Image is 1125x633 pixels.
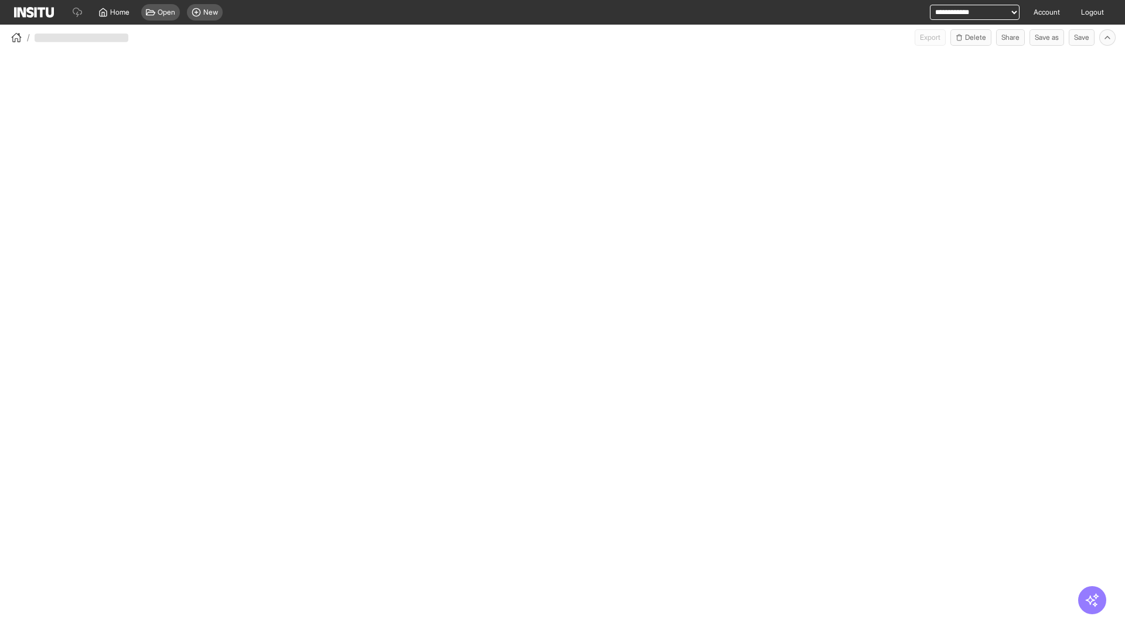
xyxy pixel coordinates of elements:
[158,8,175,17] span: Open
[9,30,30,45] button: /
[203,8,218,17] span: New
[110,8,129,17] span: Home
[915,29,946,46] button: Export
[14,7,54,18] img: Logo
[1029,29,1064,46] button: Save as
[1069,29,1095,46] button: Save
[915,29,946,46] span: Can currently only export from Insights reports.
[996,29,1025,46] button: Share
[27,32,30,43] span: /
[950,29,991,46] button: Delete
